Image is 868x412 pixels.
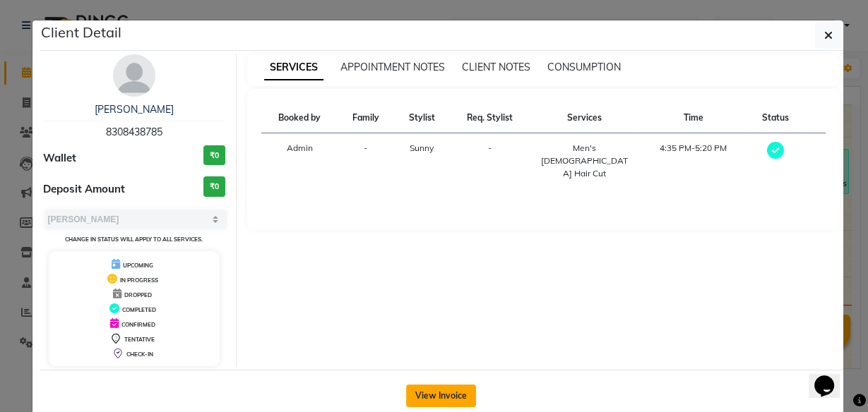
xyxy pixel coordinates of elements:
[203,176,225,197] h3: ₹0
[122,306,156,313] span: COMPLETED
[106,126,162,138] span: 8308438785
[65,236,203,243] small: Change in status will apply to all services.
[462,61,530,73] span: CLIENT NOTES
[449,133,530,189] td: -
[95,103,174,116] a: [PERSON_NAME]
[539,142,631,180] div: Men's [DEMOGRAPHIC_DATA] Hair Cut
[338,103,394,133] th: Family
[449,103,530,133] th: Req. Stylist
[639,133,747,189] td: 4:35 PM-5:20 PM
[126,351,153,358] span: CHECK-IN
[124,291,152,298] span: DROPPED
[41,22,121,43] h5: Client Detail
[406,384,476,407] button: View Invoice
[340,61,445,73] span: APPOINTMENT NOTES
[547,61,621,73] span: CONSUMPTION
[530,103,639,133] th: Services
[639,103,747,133] th: Time
[747,103,804,133] th: Status
[261,103,338,133] th: Booked by
[203,145,225,166] h3: ₹0
[394,103,449,133] th: Stylist
[124,336,155,343] span: TENTATIVE
[120,277,158,284] span: IN PROGRESS
[338,133,394,189] td: -
[121,321,155,328] span: CONFIRMED
[809,356,854,398] iframe: chat widget
[113,54,155,97] img: avatar
[123,262,153,269] span: UPCOMING
[264,55,323,80] span: SERVICES
[43,181,125,198] span: Deposit Amount
[410,143,434,153] span: Sunny
[43,150,76,166] span: Wallet
[261,133,338,189] td: Admin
